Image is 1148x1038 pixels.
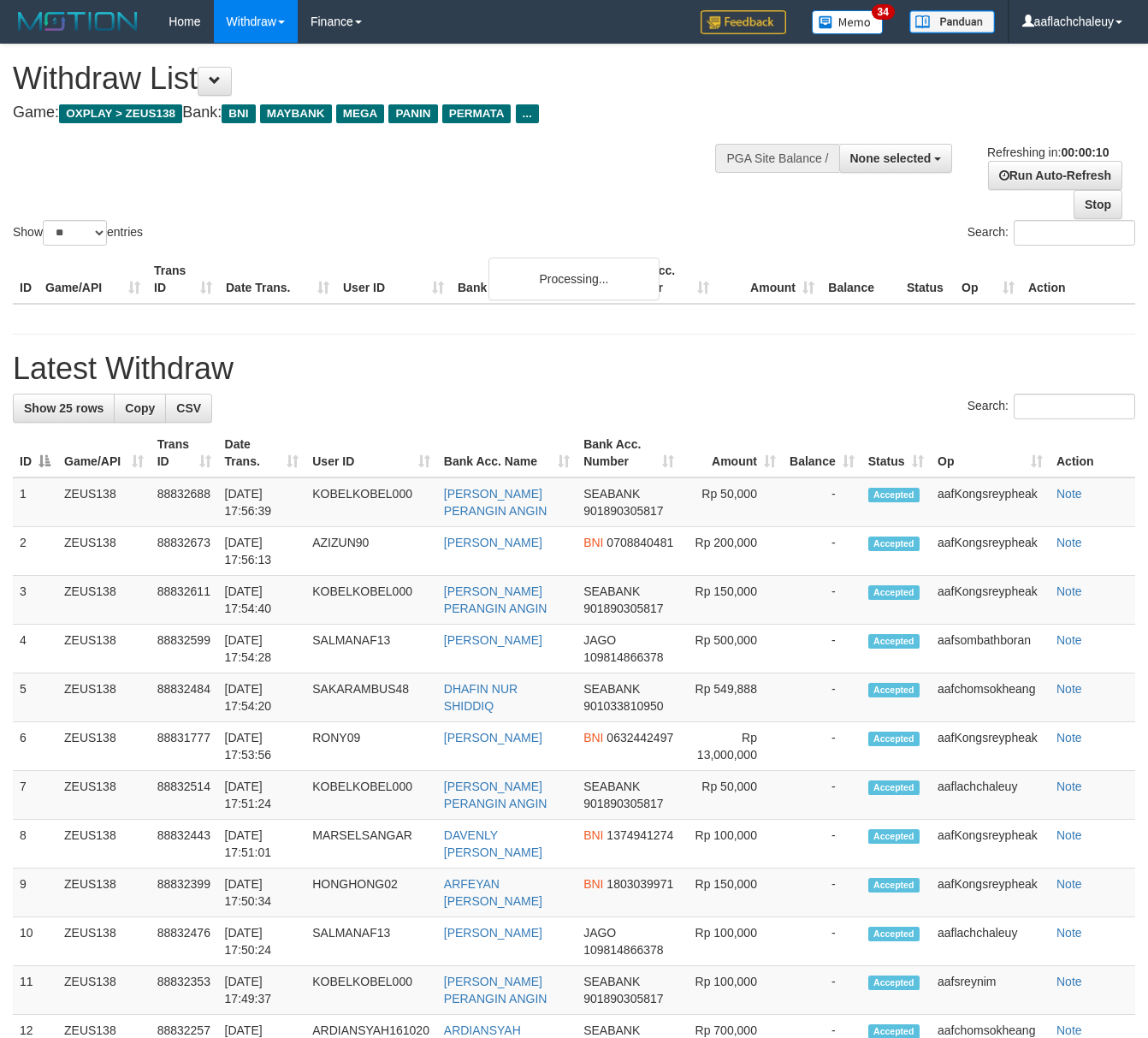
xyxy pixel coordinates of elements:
[218,869,306,917] td: [DATE] 17:50:34
[868,829,920,844] span: Accepted
[1056,536,1082,549] a: Note
[968,394,1135,419] label: Search:
[176,401,201,415] span: CSV
[931,722,1050,771] td: aafKongsreypheak
[151,771,218,820] td: 88832514
[444,926,542,940] a: [PERSON_NAME]
[607,877,673,891] span: Copy 1803039971 to clipboard
[305,625,437,673] td: SALMANAF13
[868,927,920,941] span: Accepted
[125,401,155,415] span: Copy
[583,992,663,1005] span: Copy 901890305817 to clipboard
[583,536,603,549] span: BNI
[437,429,577,477] th: Bank Acc. Name: activate to sort column ascending
[57,917,151,966] td: ZEUS138
[681,820,783,869] td: Rp 100,000
[165,394,212,423] a: CSV
[1074,190,1122,219] a: Stop
[681,625,783,673] td: Rp 500,000
[931,527,1050,576] td: aafKongsreypheak
[681,917,783,966] td: Rp 100,000
[1056,1023,1082,1037] a: Note
[13,673,57,722] td: 5
[583,1023,640,1037] span: SEABANK
[931,576,1050,625] td: aafKongsreypheak
[611,255,716,304] th: Bank Acc. Number
[13,576,57,625] td: 3
[151,429,218,477] th: Trans ID: activate to sort column ascending
[783,966,861,1015] td: -
[1056,731,1082,744] a: Note
[931,477,1050,527] td: aafKongsreypheak
[57,966,151,1015] td: ZEUS138
[868,683,920,697] span: Accepted
[583,731,603,744] span: BNI
[701,10,786,34] img: Feedback.jpg
[1061,145,1109,159] strong: 00:00:10
[57,429,151,477] th: Game/API: activate to sort column ascending
[260,104,332,123] span: MAYBANK
[900,255,955,304] th: Status
[681,771,783,820] td: Rp 50,000
[850,151,932,165] span: None selected
[868,537,920,551] span: Accepted
[868,780,920,795] span: Accepted
[783,673,861,722] td: -
[57,477,151,527] td: ZEUS138
[488,258,660,300] div: Processing...
[151,869,218,917] td: 88832399
[968,220,1135,246] label: Search:
[13,477,57,527] td: 1
[583,602,663,615] span: Copy 901890305817 to clipboard
[336,255,451,304] th: User ID
[444,487,547,518] a: [PERSON_NAME] PERANGIN ANGIN
[909,10,995,33] img: panduan.png
[13,394,115,423] a: Show 25 rows
[218,576,306,625] td: [DATE] 17:54:40
[931,869,1050,917] td: aafKongsreypheak
[583,504,663,518] span: Copy 901890305817 to clipboard
[783,576,861,625] td: -
[444,633,542,647] a: [PERSON_NAME]
[931,673,1050,722] td: aafchomsokheang
[783,625,861,673] td: -
[444,975,547,1005] a: [PERSON_NAME] PERANGIN ANGIN
[24,401,104,415] span: Show 25 rows
[444,877,542,908] a: ARFEYAN [PERSON_NAME]
[583,487,640,501] span: SEABANK
[305,527,437,576] td: AZIZUN90
[218,429,306,477] th: Date Trans.: activate to sort column ascending
[218,477,306,527] td: [DATE] 17:56:39
[861,429,931,477] th: Status: activate to sort column ascending
[716,255,821,304] th: Amount
[583,797,663,810] span: Copy 901890305817 to clipboard
[868,878,920,893] span: Accepted
[681,576,783,625] td: Rp 150,000
[13,527,57,576] td: 2
[218,527,306,576] td: [DATE] 17:56:13
[783,527,861,576] td: -
[218,771,306,820] td: [DATE] 17:51:24
[868,976,920,990] span: Accepted
[57,722,151,771] td: ZEUS138
[13,62,749,96] h1: Withdraw List
[13,869,57,917] td: 9
[147,255,219,304] th: Trans ID
[151,625,218,673] td: 88832599
[931,966,1050,1015] td: aafsreynim
[13,722,57,771] td: 6
[151,673,218,722] td: 88832484
[13,220,143,246] label: Show entries
[681,429,783,477] th: Amount: activate to sort column ascending
[583,780,640,793] span: SEABANK
[13,771,57,820] td: 7
[1056,926,1082,940] a: Note
[1014,394,1135,419] input: Search:
[812,10,884,34] img: Button%20Memo.svg
[931,917,1050,966] td: aaflachchaleuy
[1056,877,1082,891] a: Note
[783,722,861,771] td: -
[219,255,336,304] th: Date Trans.
[783,429,861,477] th: Balance: activate to sort column ascending
[583,926,616,940] span: JAGO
